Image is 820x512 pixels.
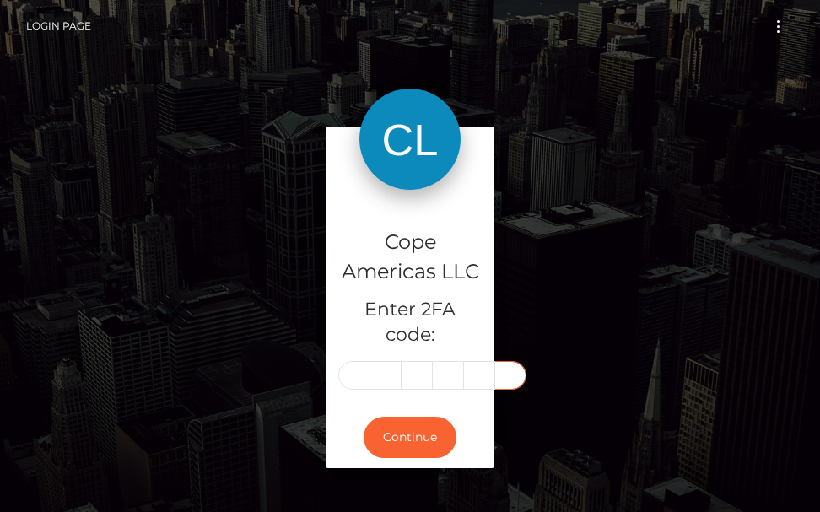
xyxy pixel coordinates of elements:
button: Toggle navigation [763,15,794,38]
img: Cope Americas LLC [359,89,461,190]
h5: Enter 2FA code: [338,297,482,349]
button: Continue [364,417,456,458]
a: Login Page [26,8,91,44]
h4: Cope Americas LLC [338,228,482,287]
